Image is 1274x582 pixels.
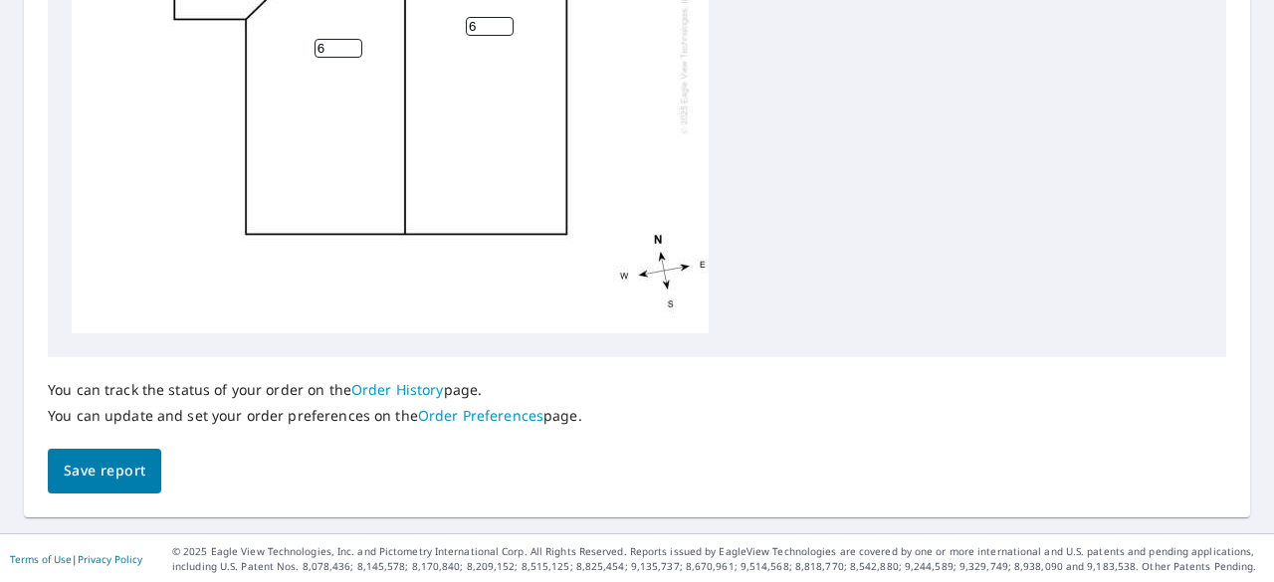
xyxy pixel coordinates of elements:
[48,407,582,425] p: You can update and set your order preferences on the page.
[10,553,142,565] p: |
[48,449,161,493] button: Save report
[78,552,142,566] a: Privacy Policy
[351,380,444,399] a: Order History
[64,459,145,484] span: Save report
[172,544,1264,574] p: © 2025 Eagle View Technologies, Inc. and Pictometry International Corp. All Rights Reserved. Repo...
[418,406,543,425] a: Order Preferences
[48,381,582,399] p: You can track the status of your order on the page.
[10,552,72,566] a: Terms of Use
